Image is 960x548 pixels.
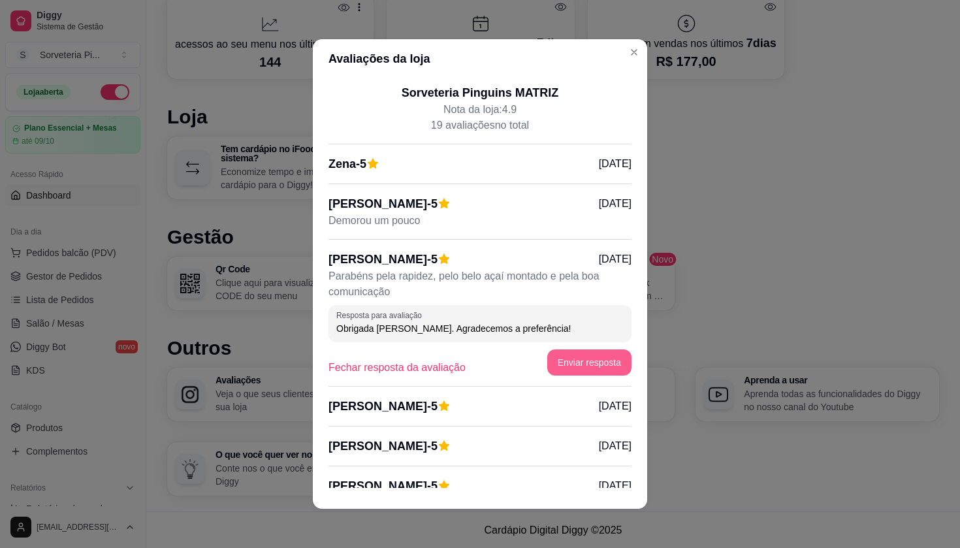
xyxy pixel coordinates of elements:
[599,156,632,172] p: [DATE]
[328,155,366,173] p: Zena - 5
[547,349,632,376] button: Enviar resposta
[328,268,632,300] p: Parabéns pela rapidez, pelo belo açaí montado e pela boa comunicação
[624,42,645,63] button: Close
[328,477,438,495] p: [PERSON_NAME] - 5
[328,360,466,376] p: Fechar resposta da avaliação
[599,196,632,212] p: [DATE]
[599,251,632,267] p: [DATE]
[599,438,632,454] p: [DATE]
[599,478,632,494] p: [DATE]
[313,39,647,78] header: Avaliações da loja
[336,322,624,335] input: Resposta para avaliação
[336,310,426,321] label: Resposta para avaliação
[599,398,632,414] p: [DATE]
[328,118,632,133] p: 19 avaliações no total
[328,437,438,455] p: [PERSON_NAME] - 5
[328,397,438,415] p: [PERSON_NAME] - 5
[328,213,632,229] p: Demorou um pouco
[328,195,438,213] p: [PERSON_NAME] - 5
[328,250,438,268] p: [PERSON_NAME] - 5
[328,102,632,118] p: Nota da loja: 4.9
[328,84,632,102] h1: Sorveteria Pinguins MATRIZ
